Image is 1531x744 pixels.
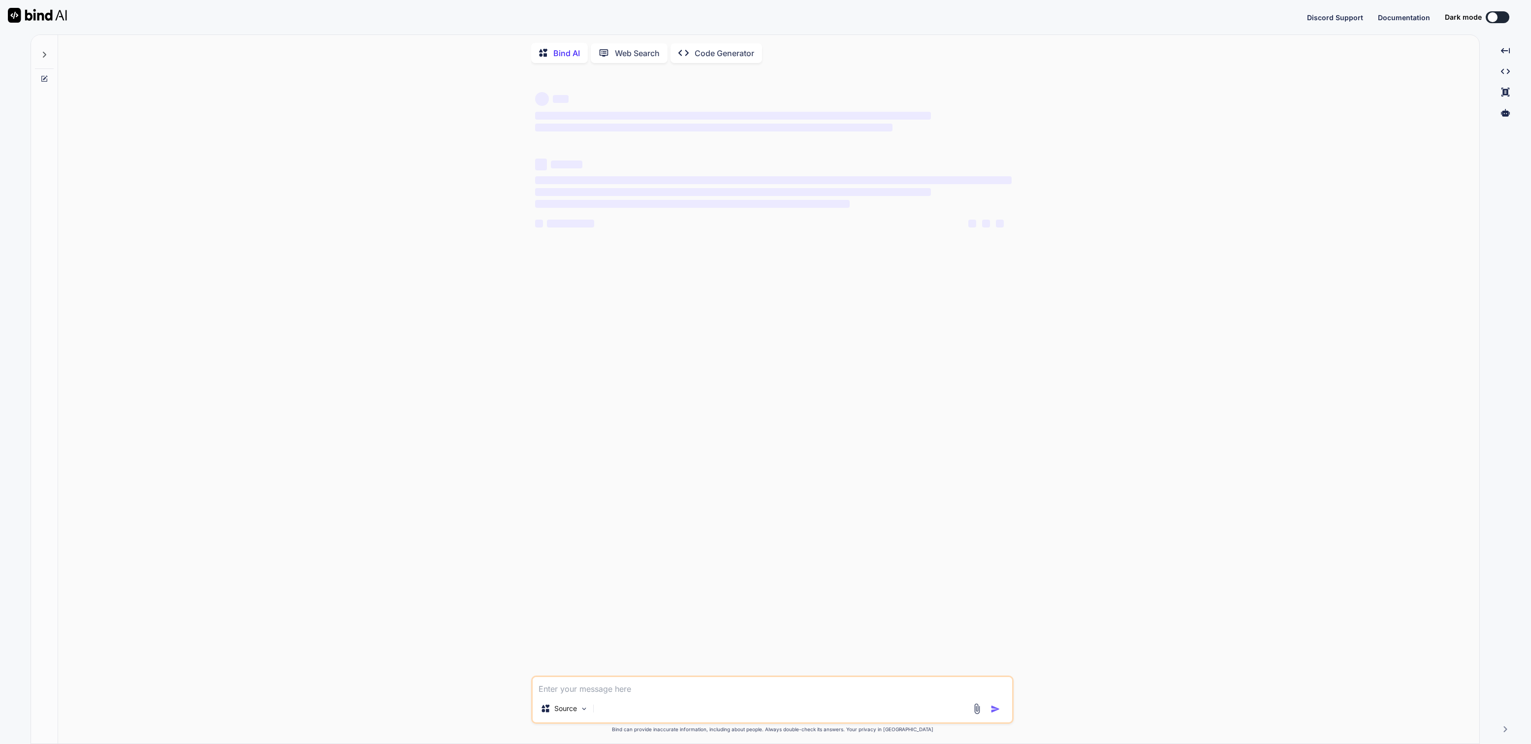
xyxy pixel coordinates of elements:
[1378,13,1430,22] span: Documentation
[580,705,588,713] img: Pick Models
[551,161,582,168] span: ‌
[1378,12,1430,23] button: Documentation
[971,703,983,714] img: attachment
[547,220,594,227] span: ‌
[1307,12,1363,23] button: Discord Support
[535,124,893,131] span: ‌
[968,220,976,227] span: ‌
[990,704,1000,714] img: icon
[1445,12,1482,22] span: Dark mode
[535,112,930,120] span: ‌
[535,92,549,106] span: ‌
[8,8,67,23] img: Bind AI
[615,47,660,59] p: Web Search
[535,159,547,170] span: ‌
[553,95,569,103] span: ‌
[531,726,1014,733] p: Bind can provide inaccurate information, including about people. Always double-check its answers....
[535,176,1012,184] span: ‌
[535,220,543,227] span: ‌
[1307,13,1363,22] span: Discord Support
[535,200,850,208] span: ‌
[554,704,577,713] p: Source
[996,220,1004,227] span: ‌
[553,47,580,59] p: Bind AI
[982,220,990,227] span: ‌
[535,188,930,196] span: ‌
[695,47,754,59] p: Code Generator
